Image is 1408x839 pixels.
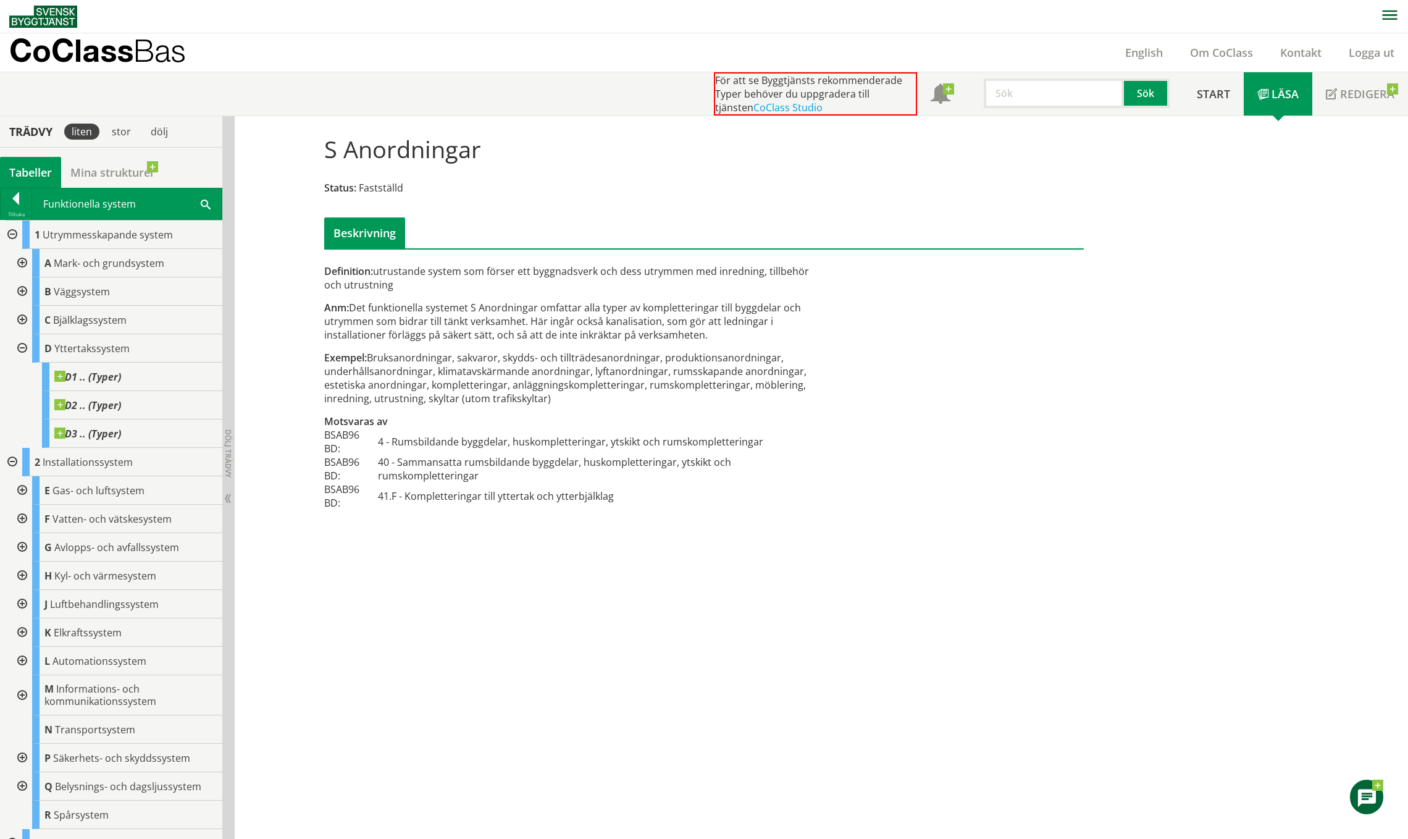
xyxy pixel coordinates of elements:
[1,209,31,219] div: Tillbaka
[10,334,222,448] div: Gå till informationssidan för CoClass Studio
[55,723,135,736] span: Transportsystem
[10,505,222,533] div: Gå till informationssidan för CoClass Studio
[1176,45,1267,60] a: Om CoClass
[378,428,824,455] td: 4 - Rumsbildande byggdelar, huskompletteringar, ytskikt och rumskompletteringar
[9,43,186,57] p: CoClass
[9,6,77,28] img: Svensk Byggtjänst
[55,780,201,793] span: Belysnings- och dagsljussystem
[324,483,377,510] td: BSAB96 BD:
[10,533,222,562] div: Gå till informationssidan för CoClass Studio
[64,124,99,140] div: liten
[1183,72,1244,116] a: Start
[52,654,146,668] span: Automationssystem
[359,181,403,195] span: Fastställd
[44,626,51,639] span: K
[324,415,388,428] span: Motsvaras av
[10,715,222,744] div: Gå till informationssidan för CoClass Studio
[35,455,40,469] span: 2
[10,647,222,675] div: Gå till informationssidan för CoClass Studio
[44,313,51,327] span: C
[54,626,122,639] span: Elkraftssystem
[1244,72,1312,116] a: Läsa
[10,249,222,277] div: Gå till informationssidan för CoClass Studio
[20,419,222,448] div: Gå till informationssidan för CoClass Studio
[44,780,52,793] span: Q
[44,723,52,736] span: N
[324,264,373,278] span: Definition:
[10,476,222,505] div: Gå till informationssidan för CoClass Studio
[43,228,173,242] span: Utrymmesskapande system
[1112,45,1176,60] a: English
[324,351,367,365] span: Exempel:
[223,429,233,478] span: Dölj trädvy
[104,124,138,140] div: stor
[52,512,172,526] span: Vatten- och vätskesystem
[32,188,222,219] div: Funktionella system
[9,33,212,72] a: CoClassBas
[44,285,51,298] span: B
[44,342,52,355] span: D
[20,391,222,419] div: Gå till informationssidan för CoClass Studio
[54,399,121,411] span: D2 .. (Typer)
[50,597,159,611] span: Luftbehandlingssystem
[133,32,186,69] span: Bas
[54,428,121,440] span: D3 .. (Typer)
[10,277,222,306] div: Gå till informationssidan för CoClass Studio
[2,125,59,138] div: Trädvy
[10,772,222,801] div: Gå till informationssidan för CoClass Studio
[44,597,48,611] span: J
[20,363,222,391] div: Gå till informationssidan för CoClass Studio
[54,285,110,298] span: Väggsystem
[1267,45,1335,60] a: Kontakt
[10,590,222,618] div: Gå till informationssidan för CoClass Studio
[54,256,164,270] span: Mark- och grundsystem
[44,256,51,270] span: A
[10,562,222,590] div: Gå till informationssidan för CoClass Studio
[324,301,349,314] span: Anm:
[44,682,54,696] span: M
[44,654,50,668] span: L
[54,808,109,822] span: Spårsystem
[44,751,51,765] span: P
[714,72,917,116] div: För att se Byggtjänsts rekommenderade Typer behöver du uppgradera till tjänsten
[44,484,50,497] span: E
[54,371,121,383] span: D1 .. (Typer)
[324,181,356,195] span: Status:
[35,228,40,242] span: 1
[44,569,52,583] span: H
[1340,86,1394,101] span: Redigera
[1124,78,1170,108] button: Sök
[54,569,156,583] span: Kyl- och värmesystem
[931,85,950,105] span: Notifikationer
[10,744,222,772] div: Gå till informationssidan för CoClass Studio
[753,101,823,114] a: CoClass Studio
[378,483,824,510] td: 41.F - Kompletteringar till yttertak och ytterbjälklag
[324,351,824,405] div: Bruksanordningar, sakvaror, skydds- och tillträdesanordningar, produktionsanordningar, underhålls...
[324,455,377,483] td: BSAB96 BD:
[61,157,164,188] a: Mina strukturer
[1197,86,1230,101] span: Start
[324,135,481,162] h1: S Anordningar
[53,313,127,327] span: Bjälklagssystem
[324,428,377,455] td: BSAB96 BD:
[1335,45,1408,60] a: Logga ut
[10,618,222,647] div: Gå till informationssidan för CoClass Studio
[54,541,179,554] span: Avlopps- och avfallssystem
[44,541,52,554] span: G
[324,217,405,248] div: Beskrivning
[324,264,824,292] div: utrustande system som förser ett byggnadsverk och dess utrymmen med inredning, tillbehör och utru...
[1272,86,1299,101] span: Läsa
[143,124,175,140] div: dölj
[984,78,1124,108] input: Sök
[53,751,190,765] span: Säkerhets- och skyddssystem
[44,808,51,822] span: R
[43,455,133,469] span: Installationssystem
[324,301,824,342] div: Det funktionella systemet S Anordningar omfattar alla typer av kompletteringar till byggdelar och...
[52,484,145,497] span: Gas- och luftsystem
[44,682,156,708] span: Informations- och kommunikationssystem
[378,455,824,483] td: 40 - Sammansatta rumsbildande byggdelar, huskompletteringar, ytskikt och rumskompletteringar
[1312,72,1408,116] a: Redigera
[201,197,211,210] span: Sök i tabellen
[10,306,222,334] div: Gå till informationssidan för CoClass Studio
[44,512,50,526] span: F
